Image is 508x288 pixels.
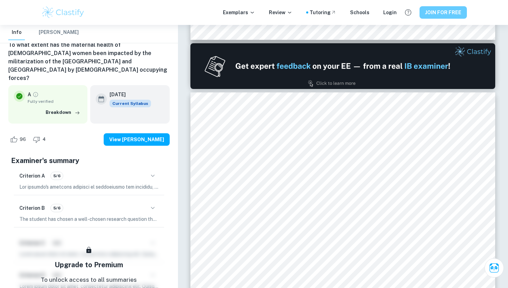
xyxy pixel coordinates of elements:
span: 4 [39,136,49,143]
div: Like [8,134,30,145]
p: The student has chosen a well-chosen research question that focuses on a significant and relevant... [19,215,159,223]
h6: To what extent has the maternal health of [DEMOGRAPHIC_DATA] women been impacted by the militariz... [8,41,170,82]
button: Breakdown [44,107,82,118]
img: Ad [190,43,495,89]
a: Schools [350,9,369,16]
a: Grade fully verified [32,91,39,98]
a: Tutoring [310,9,336,16]
p: Review [269,9,292,16]
p: A [28,91,31,98]
p: Lor ipsumdo's ametcons adipisci el seddoeiusmo tem incididu, utlabore et d magnaaliquae admini ve... [19,183,159,191]
a: Login [383,9,397,16]
div: Dislike [31,134,49,145]
span: 5/6 [51,205,63,211]
h5: Examiner's summary [11,155,167,166]
span: Current Syllabus [110,100,151,107]
p: To unlock access to all summaries [41,276,137,285]
h6: Criterion A [19,172,45,180]
button: JOIN FOR FREE [420,6,467,19]
span: 5/6 [51,173,63,179]
button: Info [8,25,25,40]
p: Exemplars [223,9,255,16]
button: [PERSON_NAME] [39,25,79,40]
span: 96 [16,136,30,143]
button: View [PERSON_NAME] [104,133,170,146]
h6: [DATE] [110,91,145,98]
h5: Upgrade to Premium [55,260,123,270]
h6: Criterion B [19,204,45,212]
div: This exemplar is based on the current syllabus. Feel free to refer to it for inspiration/ideas wh... [110,100,151,107]
button: Help and Feedback [402,7,414,18]
button: Ask Clai [485,258,504,278]
img: Clastify logo [41,6,85,19]
span: Fully verified [28,98,82,105]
